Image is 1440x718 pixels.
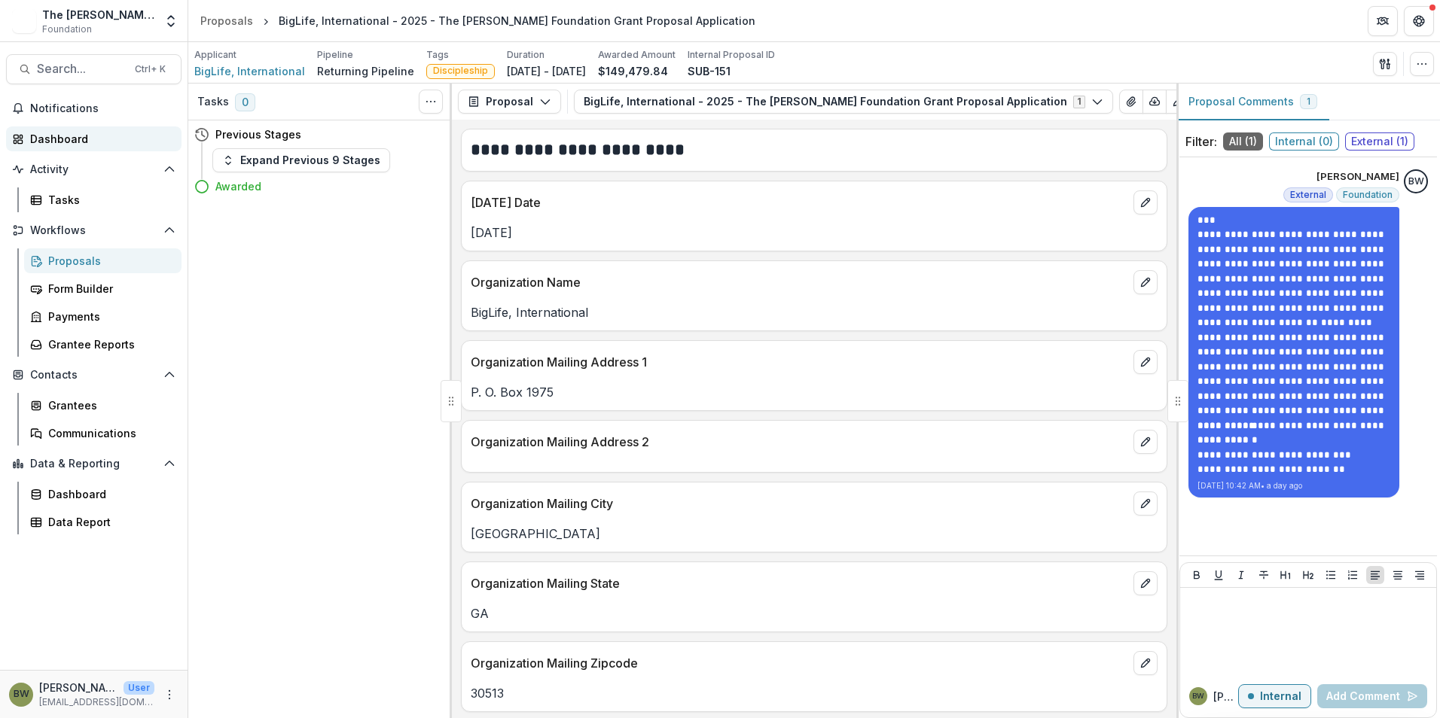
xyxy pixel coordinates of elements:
p: Internal [1260,690,1301,703]
p: Pipeline [317,48,353,62]
button: edit [1133,430,1158,454]
p: Organization Mailing Zipcode [471,654,1127,672]
div: BigLife, International - 2025 - The [PERSON_NAME] Foundation Grant Proposal Application [279,13,755,29]
p: Tags [426,48,449,62]
div: Dashboard [30,131,169,147]
button: Internal [1238,684,1311,708]
button: Open Activity [6,157,182,181]
button: Align Right [1411,566,1429,584]
span: 0 [235,93,255,111]
span: Notifications [30,102,175,115]
a: Data Report [24,510,182,534]
p: P. O. Box 1975 [471,383,1158,401]
span: Discipleship [433,65,488,76]
p: Filter: [1185,132,1217,151]
button: Bullet List [1322,566,1340,584]
p: [PERSON_NAME] [1213,689,1238,704]
p: Organization Mailing Address 2 [471,433,1127,451]
span: External [1290,190,1326,200]
div: Blair White [1192,692,1204,700]
p: [DATE] 10:42 AM • a day ago [1197,480,1390,491]
div: Dashboard [48,486,169,502]
a: Form Builder [24,276,182,301]
p: BigLife, International [471,303,1158,321]
div: The [PERSON_NAME] Foundation [42,7,154,23]
p: User [124,681,154,695]
button: edit [1133,190,1158,214]
span: Workflows [30,224,157,237]
button: Open Workflows [6,218,182,242]
div: Communications [48,425,169,441]
button: edit [1133,571,1158,595]
p: Organization Name [471,273,1127,291]
div: Proposals [48,253,169,269]
span: Search... [37,62,126,76]
p: [DATE] [471,224,1158,242]
p: SUB-151 [688,63,731,79]
button: Notifications [6,96,182,120]
img: The Bolick Foundation [12,9,36,33]
span: Activity [30,163,157,176]
h4: Awarded [215,178,261,194]
div: Proposals [200,13,253,29]
button: Bold [1188,566,1206,584]
p: Returning Pipeline [317,63,414,79]
button: More [160,686,178,704]
p: [EMAIL_ADDRESS][DOMAIN_NAME] [39,695,154,709]
button: Underline [1210,566,1228,584]
button: Add Comment [1317,684,1427,708]
button: edit [1133,350,1158,374]
button: edit [1133,270,1158,294]
a: Proposals [24,248,182,273]
button: edit [1133,491,1158,516]
a: Communications [24,421,182,446]
span: All ( 1 ) [1223,132,1263,151]
button: Open entity switcher [160,6,182,36]
a: Grantees [24,393,182,418]
p: Organization Mailing Address 1 [471,353,1127,371]
div: Grantee Reports [48,336,169,352]
h3: Tasks [197,96,229,108]
button: edit [1133,651,1158,675]
a: Tasks [24,187,182,212]
button: Italicize [1232,566,1250,584]
div: Grantees [48,397,169,413]
a: Dashboard [6,126,182,151]
p: Applicant [194,48,236,62]
span: Data & Reporting [30,458,157,470]
span: Contacts [30,369,157,382]
h4: Previous Stages [215,126,301,142]
button: Search... [6,54,182,84]
div: Tasks [48,192,169,208]
p: GA [471,604,1158,622]
button: Toggle View Cancelled Tasks [419,90,443,114]
a: Proposals [194,10,259,32]
p: Awarded Amount [598,48,676,62]
p: [PERSON_NAME] [39,680,117,695]
div: Blair White [14,689,29,699]
button: Heading 2 [1299,566,1317,584]
span: External ( 1 ) [1345,132,1414,151]
p: $149,479.84 [598,63,668,79]
button: Open Contacts [6,363,182,387]
button: Open Data & Reporting [6,452,182,476]
button: BigLife, International - 2025 - The [PERSON_NAME] Foundation Grant Proposal Application1 [574,90,1113,114]
button: Ordered List [1344,566,1362,584]
button: Align Left [1366,566,1384,584]
button: Heading 1 [1277,566,1295,584]
nav: breadcrumb [194,10,761,32]
a: Payments [24,304,182,329]
button: Proposal Comments [1176,84,1329,120]
div: Blair White [1408,177,1424,187]
p: 30513 [471,684,1158,702]
span: Foundation [42,23,92,36]
a: BigLife, International [194,63,305,79]
div: Ctrl + K [132,61,169,78]
a: Grantee Reports [24,332,182,357]
button: Strike [1255,566,1273,584]
p: Duration [507,48,545,62]
a: Dashboard [24,482,182,507]
p: [PERSON_NAME] [1316,169,1399,184]
div: Data Report [48,514,169,530]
